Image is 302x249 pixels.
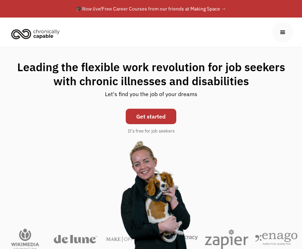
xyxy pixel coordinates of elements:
[126,109,176,124] a: Get started
[76,5,226,13] div: 🎓 Free Career Courses from our friends at Making Space →
[7,60,295,88] h1: Leading the flexible work revolution for job seekers with chronic illnesses and disabilities
[128,128,175,135] div: It's free for job seekers
[9,26,65,41] a: home
[273,22,293,42] div: menu
[82,6,102,12] em: Now live!
[105,88,197,105] div: Let's find you the job of your dreams
[9,26,62,41] img: Chronically Capable logo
